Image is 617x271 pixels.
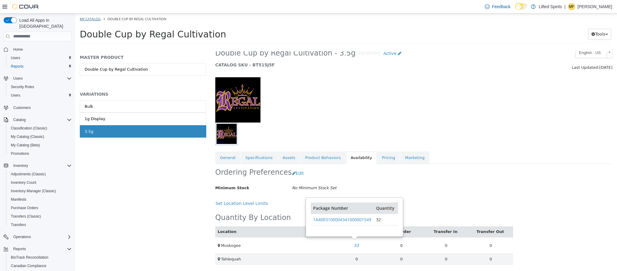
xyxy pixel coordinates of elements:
button: Inventory Manager (Classic) [6,187,74,195]
button: Inventory [11,162,30,169]
span: Tahlequah [146,243,166,248]
a: Transfers [8,221,28,228]
span: Home [11,46,72,53]
td: 0 [259,240,304,251]
button: Catalog [11,116,28,123]
span: Purchase Orders [11,206,38,210]
button: Transfers (Classic) [6,212,74,221]
span: Customers [13,105,31,110]
span: MF [569,3,574,10]
a: Users [8,54,23,62]
span: My Catalog (Classic) [8,133,72,140]
a: Inventory Manager (Classic) [8,187,58,195]
button: Promotions [6,149,74,158]
h2: Quantity By Location [140,199,216,209]
button: Inventory [1,161,74,170]
button: BioTrack Reconciliation [6,253,74,262]
button: Catalog [1,116,74,124]
span: Inventory Count [8,179,72,186]
span: Last Updated: [497,52,524,56]
button: Inventory Count [6,178,74,187]
span: Users [8,92,72,99]
span: Catalog [13,117,26,122]
button: Edit [217,154,232,165]
a: Transfers (Classic) [8,213,43,220]
button: Manifests [6,195,74,204]
a: Classification (Classic) [8,125,50,132]
span: Transfers [8,221,72,228]
a: Pricing [302,138,325,151]
img: Cova [12,4,39,10]
a: Specifications [165,138,202,151]
a: Promotions [8,150,32,157]
button: Operations [1,233,74,241]
td: 0 [304,224,348,240]
span: Double Cup by Regal Cultivation [32,3,91,8]
span: Active [308,37,321,42]
a: Users [8,92,23,99]
span: Adjustments (Classic) [8,171,72,178]
span: Adjustments (Classic) [11,172,46,177]
div: 3.5g [9,115,18,121]
span: Inventory [11,162,72,169]
span: Double Cup by Regal Cultivation - 3.5g [140,35,280,44]
button: Operations [11,233,33,241]
button: Set Location Level Limits [140,184,196,196]
button: My Catalog (Beta) [6,141,74,149]
button: Users [6,54,74,62]
span: My Catalog (Beta) [11,143,40,148]
img: 150 [140,64,185,109]
span: Reports [11,245,72,253]
button: Canadian Compliance [6,262,74,270]
span: Users [11,75,72,82]
i: No Minimum Stock Set [217,172,261,177]
span: Reports [8,63,72,70]
a: Canadian Compliance [8,262,49,269]
span: Classification (Classic) [8,125,72,132]
td: 0 [393,240,438,251]
span: Inventory [13,163,28,168]
span: BioTrack Reconciliation [8,254,72,261]
span: Reports [11,64,23,69]
span: Promotions [8,150,72,157]
span: Security Roles [11,84,34,89]
span: Reports [13,247,26,251]
button: My Catalog (Classic) [6,132,74,141]
span: Users [11,93,20,98]
span: Transfers [11,222,26,227]
span: Catalog [11,116,72,123]
div: Matt Fallaschek [568,3,575,10]
h5: VARIATIONS [5,78,131,83]
span: My Catalog (Classic) [11,134,44,139]
a: Customers [11,104,33,111]
span: Feedback [492,4,510,10]
span: Inventory Manager (Classic) [11,189,56,193]
h5: MASTER PRODUCT [5,41,131,46]
span: BioTrack Reconciliation [11,255,48,260]
td: 0 [348,240,393,251]
a: My Catalog (Beta) [8,142,42,149]
a: Reports [8,63,26,70]
a: My Catalog (Classic) [8,133,47,140]
span: Manifests [11,197,26,202]
div: 1g Display [9,102,30,108]
p: [PERSON_NAME] [578,3,612,10]
span: Security Roles [8,83,72,91]
span: Operations [11,233,72,241]
span: Classification (Classic) [11,126,47,131]
a: Assets [202,138,225,151]
span: Double Cup by Regal Cultivation [5,15,151,26]
a: Transfer In [358,216,383,220]
a: Adjustments (Classic) [8,171,48,178]
div: Bulk [9,90,18,96]
button: Users [6,91,74,100]
button: Adjustments (Classic) [6,170,74,178]
button: Customers [1,103,74,112]
span: Operations [13,234,31,239]
button: Tools [513,15,536,26]
button: Transfers [6,221,74,229]
a: Security Roles [8,83,36,91]
input: Dark Mode [515,3,528,10]
span: Minimum Stock [140,172,174,177]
